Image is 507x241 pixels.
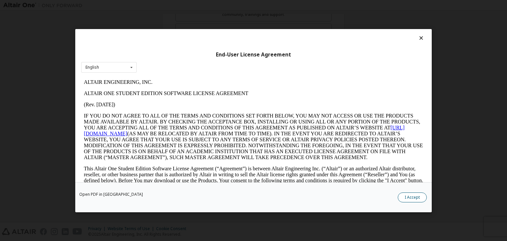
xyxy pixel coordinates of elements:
div: English [85,65,99,69]
p: (Rev. [DATE]) [3,25,342,31]
p: ALTAIR ENGINEERING, INC. [3,3,342,9]
button: I Accept [398,192,427,202]
a: [URL][DOMAIN_NAME] [3,48,323,60]
p: IF YOU DO NOT AGREE TO ALL OF THE TERMS AND CONDITIONS SET FORTH BELOW, YOU MAY NOT ACCESS OR USE... [3,36,342,84]
a: Open PDF in [GEOGRAPHIC_DATA] [79,192,143,196]
p: ALTAIR ONE STUDENT EDITION SOFTWARE LICENSE AGREEMENT [3,14,342,20]
div: End-User License Agreement [81,51,426,58]
p: This Altair One Student Edition Software License Agreement (“Agreement”) is between Altair Engine... [3,89,342,113]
